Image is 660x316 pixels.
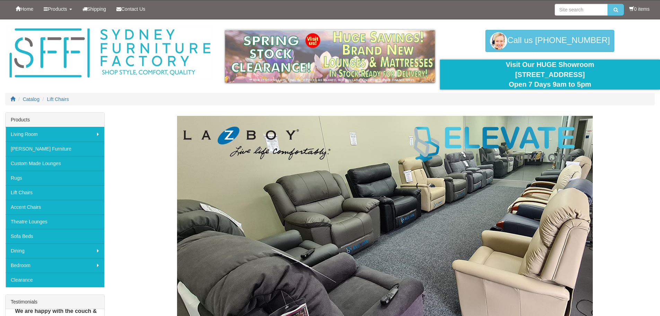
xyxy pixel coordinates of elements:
[121,6,145,12] span: Contact Us
[77,0,112,18] a: Shipping
[629,6,650,12] li: 0 items
[6,229,104,244] a: Sofa Beds
[555,4,608,16] input: Site search
[6,156,104,171] a: Custom Made Lounges
[47,96,69,102] a: Lift Chairs
[48,6,67,12] span: Products
[6,113,104,127] div: Products
[6,258,104,273] a: Bedroom
[6,200,104,214] a: Accent Chairs
[6,171,104,185] a: Rugs
[20,6,33,12] span: Home
[6,26,214,80] img: Sydney Furniture Factory
[6,142,104,156] a: [PERSON_NAME] Furniture
[23,96,39,102] a: Catalog
[445,60,655,89] div: Visit Our HUGE Showroom [STREET_ADDRESS] Open 7 Days 9am to 5pm
[111,0,150,18] a: Contact Us
[87,6,106,12] span: Shipping
[6,244,104,258] a: Dining
[6,295,104,309] div: Testimonials
[6,273,104,287] a: Clearance
[6,185,104,200] a: Lift Chairs
[10,0,38,18] a: Home
[6,127,104,142] a: Living Room
[6,214,104,229] a: Theatre Lounges
[225,30,435,83] img: spring-sale.gif
[38,0,77,18] a: Products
